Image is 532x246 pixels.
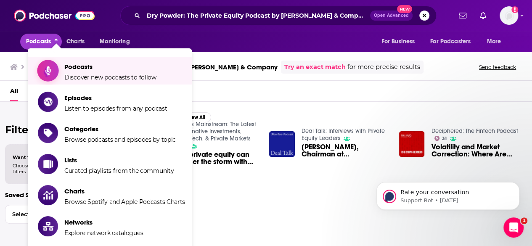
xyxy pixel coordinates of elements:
[500,6,518,25] img: User Profile
[64,156,174,164] span: Lists
[347,62,420,72] span: for more precise results
[64,74,156,81] span: Discover new podcasts to follow
[64,63,156,71] span: Podcasts
[14,8,95,24] img: Podchaser - Follow, Share and Rate Podcasts
[364,164,532,223] iframe: Intercom notifications message
[521,217,527,224] span: 1
[500,6,518,25] button: Show profile menu
[5,124,121,136] h2: Filter By
[13,154,79,160] span: Want to filter your results?
[66,36,85,48] span: Charts
[100,36,130,48] span: Monitoring
[425,34,483,50] button: open menu
[143,9,370,22] input: Search podcasts, credits, & more...
[431,143,519,158] a: Volatility and Market Correction: Where Are Fintech Valuations Heading?
[302,143,389,158] a: Hugh MacArthur, Chairman at Bain & Company: It’s a fantastic time to invest in secondaries
[5,191,121,199] p: Saved Searches
[120,6,437,25] div: Search podcasts, credits, & more...
[64,125,176,133] span: Categories
[64,167,174,175] span: Curated playlists from the community
[434,136,447,141] a: 31
[5,205,121,224] button: Select
[370,11,413,21] button: Open AdvancedNew
[487,36,501,48] span: More
[476,8,490,23] a: Show notifications dropdown
[511,6,518,13] svg: Add a profile image
[13,163,79,175] span: Choose a tab above to access filters.
[376,34,425,50] button: open menu
[26,36,51,48] span: Podcasts
[94,34,140,50] button: open menu
[500,6,518,25] span: Logged in as MattieVG
[61,34,90,50] a: Charts
[284,62,346,72] a: Try an exact match
[64,229,143,237] span: Explore network catalogues
[399,131,425,157] img: Volatility and Market Correction: Where Are Fintech Valuations Heading?
[64,105,167,112] span: Listen to episodes from any podcast
[64,198,185,206] span: Browse Spotify and Apple Podcasts Charts
[481,34,512,50] button: open menu
[430,36,471,48] span: For Podcasters
[302,127,385,142] a: Deal Talk: Interviews with Private Equity Leaders
[5,212,103,217] span: Select
[431,127,518,135] a: Deciphered: The Fintech Podcast
[20,34,62,50] button: close menu
[397,5,412,13] span: New
[455,8,470,23] a: Show notifications dropdown
[503,217,524,238] iframe: Intercom live chat
[302,143,389,158] span: [PERSON_NAME], Chairman at [PERSON_NAME] & Company: It’s a fantastic time to invest in secondaries
[374,13,409,18] span: Open Advanced
[64,136,176,143] span: Browse podcasts and episodes by topic
[64,187,185,195] span: Charts
[10,84,18,101] a: All
[476,63,519,71] button: Send feedback
[64,218,143,226] span: Networks
[64,94,167,102] span: Episodes
[381,36,415,48] span: For Business
[442,137,447,140] span: 31
[269,131,295,157] img: Hugh MacArthur, Chairman at Bain & Company: It’s a fantastic time to invest in secondaries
